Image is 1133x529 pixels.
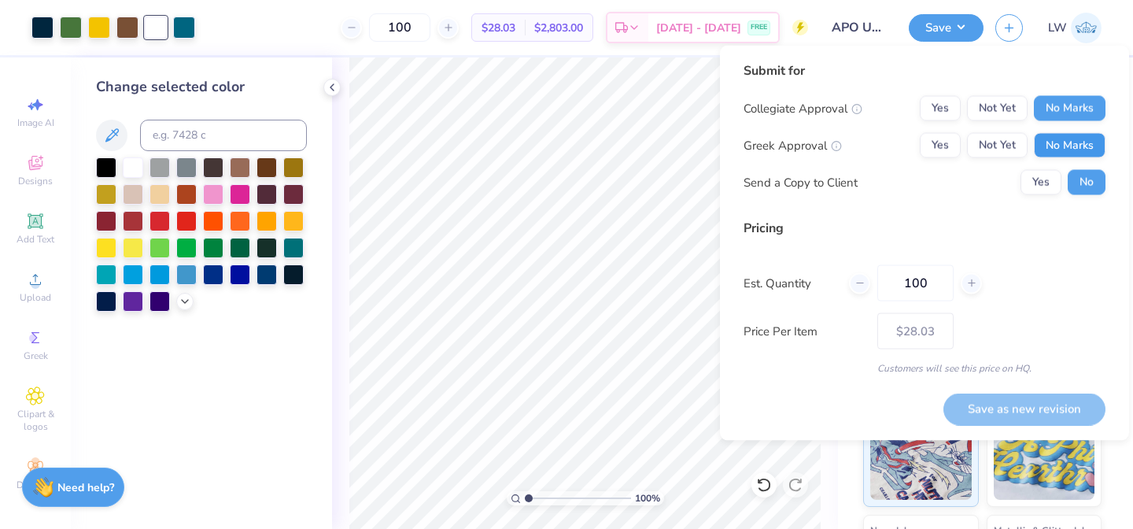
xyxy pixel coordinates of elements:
[57,480,114,495] strong: Need help?
[17,479,54,491] span: Decorate
[17,233,54,246] span: Add Text
[967,133,1028,158] button: Not Yet
[482,20,515,36] span: $28.03
[744,361,1105,375] div: Customers will see this price on HQ.
[1071,13,1102,43] img: Lauren Winslow
[635,491,660,505] span: 100 %
[751,22,767,33] span: FREE
[20,291,51,304] span: Upload
[369,13,430,42] input: – –
[820,12,897,43] input: Untitled Design
[656,20,741,36] span: [DATE] - [DATE]
[24,350,48,362] span: Greek
[877,265,954,301] input: – –
[870,421,972,500] img: Standard
[744,219,1105,238] div: Pricing
[140,120,307,151] input: e.g. 7428 c
[920,133,961,158] button: Yes
[744,173,858,191] div: Send a Copy to Client
[744,274,837,292] label: Est. Quantity
[18,175,53,187] span: Designs
[744,99,862,117] div: Collegiate Approval
[1034,133,1105,158] button: No Marks
[920,96,961,121] button: Yes
[1034,96,1105,121] button: No Marks
[744,136,842,154] div: Greek Approval
[534,20,583,36] span: $2,803.00
[8,408,63,433] span: Clipart & logos
[994,421,1095,500] img: Puff Ink
[1020,170,1061,195] button: Yes
[1048,19,1067,37] span: LW
[1048,13,1102,43] a: LW
[744,61,1105,80] div: Submit for
[909,14,984,42] button: Save
[96,76,307,98] div: Change selected color
[967,96,1028,121] button: Not Yet
[744,322,865,340] label: Price Per Item
[17,117,54,129] span: Image AI
[1068,170,1105,195] button: No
